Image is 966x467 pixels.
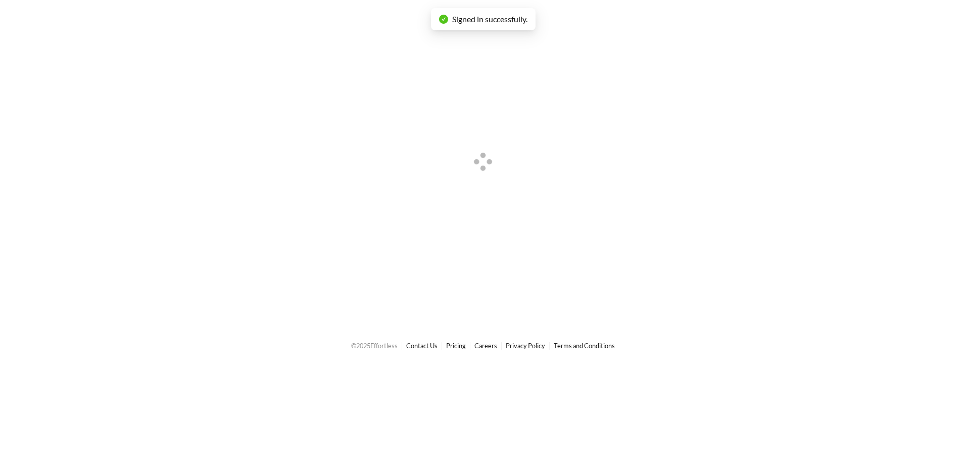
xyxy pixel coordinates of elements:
[506,342,545,350] a: Privacy Policy
[446,342,466,350] a: Pricing
[452,14,527,24] span: Signed in successfully.
[351,342,398,350] span: © 2025 Effortless
[474,342,497,350] a: Careers
[554,342,615,350] a: Terms and Conditions
[439,15,448,24] span: check-circle
[406,342,438,350] a: Contact Us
